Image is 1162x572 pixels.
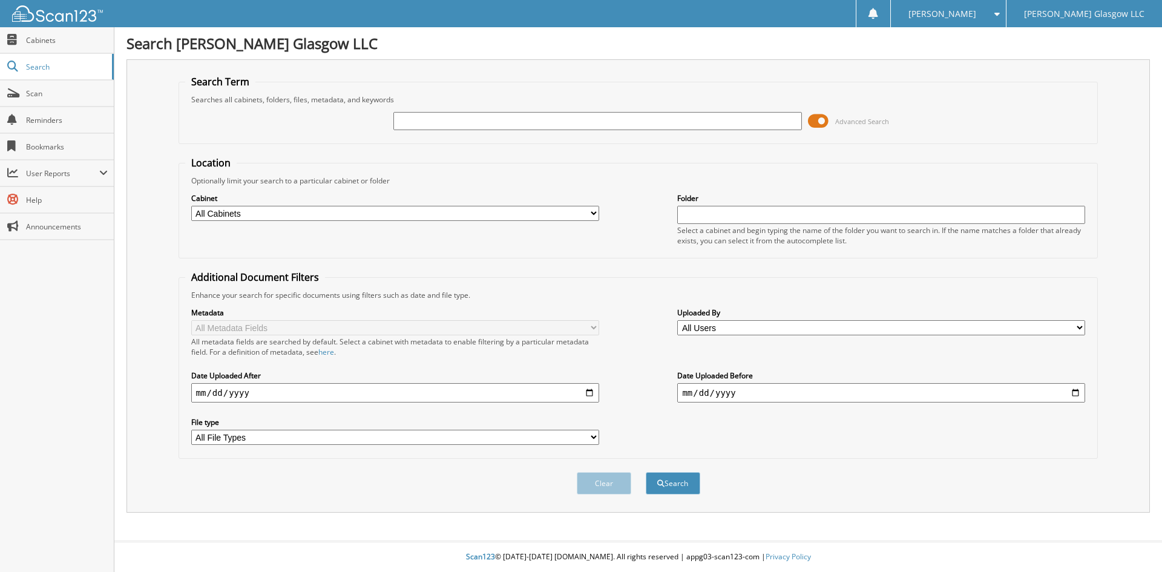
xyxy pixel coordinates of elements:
[1024,10,1144,18] span: [PERSON_NAME] Glasgow LLC
[677,383,1085,403] input: end
[26,35,108,45] span: Cabinets
[191,370,599,381] label: Date Uploaded After
[835,117,889,126] span: Advanced Search
[191,383,599,403] input: start
[26,195,108,205] span: Help
[126,33,1150,53] h1: Search [PERSON_NAME] Glasgow LLC
[185,271,325,284] legend: Additional Document Filters
[26,222,108,232] span: Announcements
[677,193,1085,203] label: Folder
[185,290,1092,300] div: Enhance your search for specific documents using filters such as date and file type.
[677,225,1085,246] div: Select a cabinet and begin typing the name of the folder you want to search in. If the name match...
[26,142,108,152] span: Bookmarks
[466,551,495,562] span: Scan123
[26,88,108,99] span: Scan
[677,370,1085,381] label: Date Uploaded Before
[191,193,599,203] label: Cabinet
[191,417,599,427] label: File type
[185,75,255,88] legend: Search Term
[908,10,976,18] span: [PERSON_NAME]
[185,94,1092,105] div: Searches all cabinets, folders, files, metadata, and keywords
[114,542,1162,572] div: © [DATE]-[DATE] [DOMAIN_NAME]. All rights reserved | appg03-scan123-com |
[577,472,631,495] button: Clear
[185,176,1092,186] div: Optionally limit your search to a particular cabinet or folder
[318,347,334,357] a: here
[185,156,237,169] legend: Location
[26,62,106,72] span: Search
[191,307,599,318] label: Metadata
[646,472,700,495] button: Search
[766,551,811,562] a: Privacy Policy
[677,307,1085,318] label: Uploaded By
[191,337,599,357] div: All metadata fields are searched by default. Select a cabinet with metadata to enable filtering b...
[26,168,99,179] span: User Reports
[1101,514,1162,572] iframe: Chat Widget
[26,115,108,125] span: Reminders
[12,5,103,22] img: scan123-logo-white.svg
